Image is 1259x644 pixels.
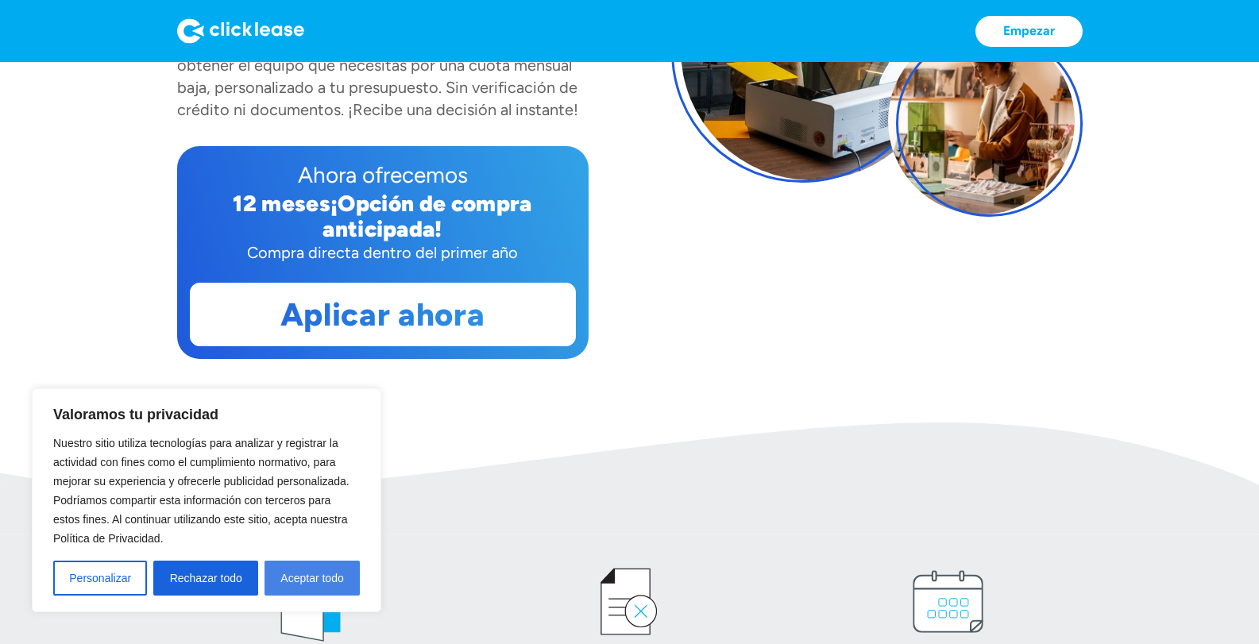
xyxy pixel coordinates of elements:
font: Aplicar ahora [280,295,485,334]
font: Empezar [1003,23,1055,38]
button: Aceptar todo [265,561,360,596]
img: Logo [177,18,304,44]
font: Compra directa dentro del primer año [247,243,518,262]
font: Personalizar [69,572,131,584]
font: Rechazar todo [170,572,242,584]
font: 12 meses [233,190,330,217]
button: Rechazar todo [153,561,258,596]
a: Empezar [975,16,1083,47]
button: Personalizar [53,561,147,596]
font: Ahora ofrecemos [298,161,468,188]
font: Aceptar todo [280,572,343,584]
font: Valoramos tu privacidad [53,407,218,422]
div: Valoramos tu privacidad [32,388,381,612]
font: Nuestro sitio utiliza tecnologías para analizar y registrar la actividad con fines como el cumpli... [53,437,350,545]
font: ¡Opción de compra anticipada! [322,190,531,242]
a: Aplicar ahora [191,283,575,345]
